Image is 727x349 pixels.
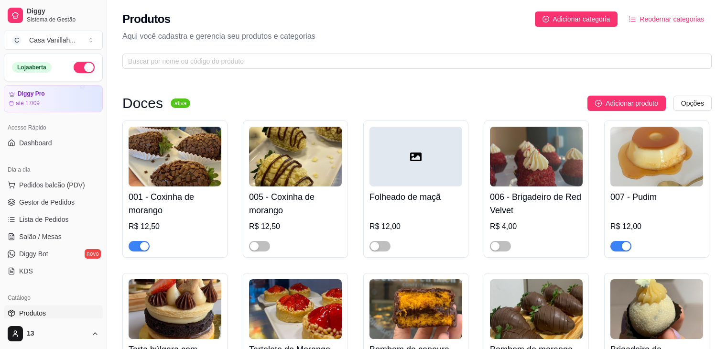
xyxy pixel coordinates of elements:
div: Catálogo [4,290,103,305]
h4: Folheado de maçã [369,190,462,204]
a: Diggy Botnovo [4,246,103,262]
a: Lista de Pedidos [4,212,103,227]
h2: Produtos [122,11,171,27]
img: product-image [490,127,583,186]
h4: 001 - Coxinha de morango [129,190,221,217]
div: R$ 12,50 [249,221,342,232]
a: KDS [4,263,103,279]
button: Pedidos balcão (PDV) [4,177,103,193]
button: Alterar Status [74,62,95,73]
div: R$ 4,00 [490,221,583,232]
button: Opções [673,96,712,111]
span: Opções [681,98,704,109]
a: Gestor de Pedidos [4,195,103,210]
a: Produtos [4,305,103,321]
img: product-image [490,279,583,339]
span: Lista de Pedidos [19,215,69,224]
a: DiggySistema de Gestão [4,4,103,27]
span: Adicionar categoria [553,14,610,24]
span: Diggy [27,7,99,16]
span: C [12,35,22,45]
span: Salão / Mesas [19,232,62,241]
span: KDS [19,266,33,276]
a: Diggy Proaté 17/09 [4,85,103,112]
span: ordered-list [629,16,636,22]
span: plus-circle [543,16,549,22]
h4: 007 - Pudim [610,190,703,204]
a: Dashboard [4,135,103,151]
span: Gestor de Pedidos [19,197,75,207]
div: Acesso Rápido [4,120,103,135]
div: Dia a dia [4,162,103,177]
img: product-image [249,279,342,339]
span: plus-circle [595,100,602,107]
span: 13 [27,329,87,338]
span: Pedidos balcão (PDV) [19,180,85,190]
button: Select a team [4,31,103,50]
input: Buscar por nome ou código do produto [128,56,698,66]
div: R$ 12,00 [369,221,462,232]
button: Adicionar produto [587,96,666,111]
h4: 006 - Brigadeiro de Red Velvet [490,190,583,217]
img: product-image [129,127,221,186]
span: Sistema de Gestão [27,16,99,23]
span: Produtos [19,308,46,318]
img: product-image [129,279,221,339]
span: Reodernar categorias [640,14,704,24]
div: R$ 12,00 [610,221,703,232]
button: 13 [4,322,103,345]
h4: 005 - Coxinha de morango [249,190,342,217]
article: até 17/09 [16,99,40,107]
sup: ativa [171,98,190,108]
span: Diggy Bot [19,249,48,259]
img: product-image [249,127,342,186]
img: product-image [369,279,462,339]
a: Salão / Mesas [4,229,103,244]
span: Dashboard [19,138,52,148]
button: Reodernar categorias [621,11,712,27]
img: product-image [610,127,703,186]
img: product-image [610,279,703,339]
article: Diggy Pro [18,90,45,98]
button: Adicionar categoria [535,11,618,27]
p: Aqui você cadastra e gerencia seu produtos e categorias [122,31,712,42]
div: Loja aberta [12,62,52,73]
div: Casa Vanillah ... [29,35,76,45]
div: R$ 12,50 [129,221,221,232]
h3: Doces [122,98,163,109]
span: Adicionar produto [606,98,658,109]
